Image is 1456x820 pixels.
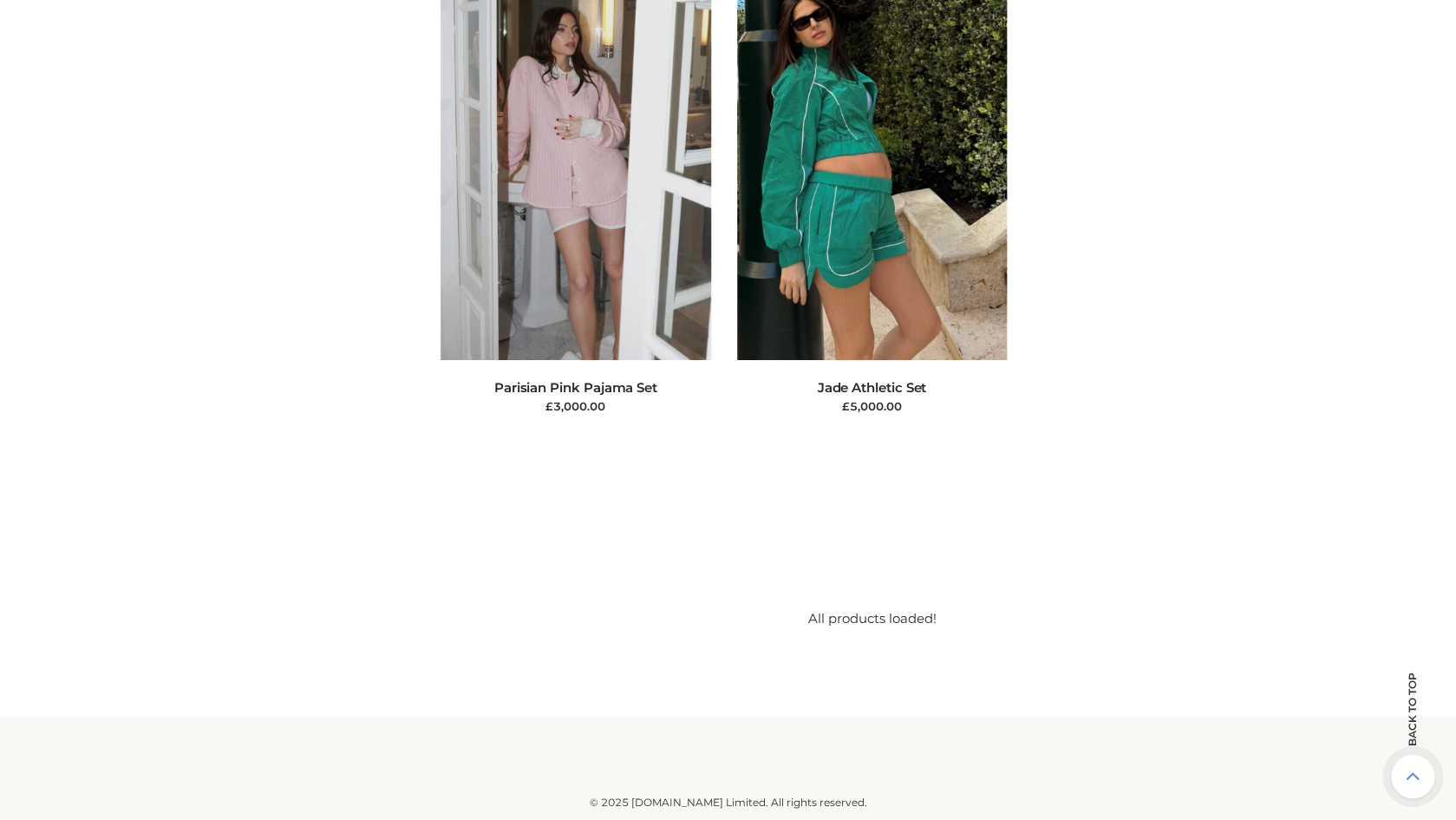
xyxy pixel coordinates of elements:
[1391,703,1434,746] span: Back to top
[817,379,926,396] a: Jade Athletic Set
[545,399,605,413] bdi: 3,000.00
[458,607,1286,630] p: All products loaded!
[494,379,657,396] a: Parisian Pink Pajama Set
[545,399,553,413] span: £
[842,399,902,413] bdi: 5,000.00
[153,794,1303,811] div: © 2025 [DOMAIN_NAME] Limited. All rights reserved.
[842,399,850,413] span: £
